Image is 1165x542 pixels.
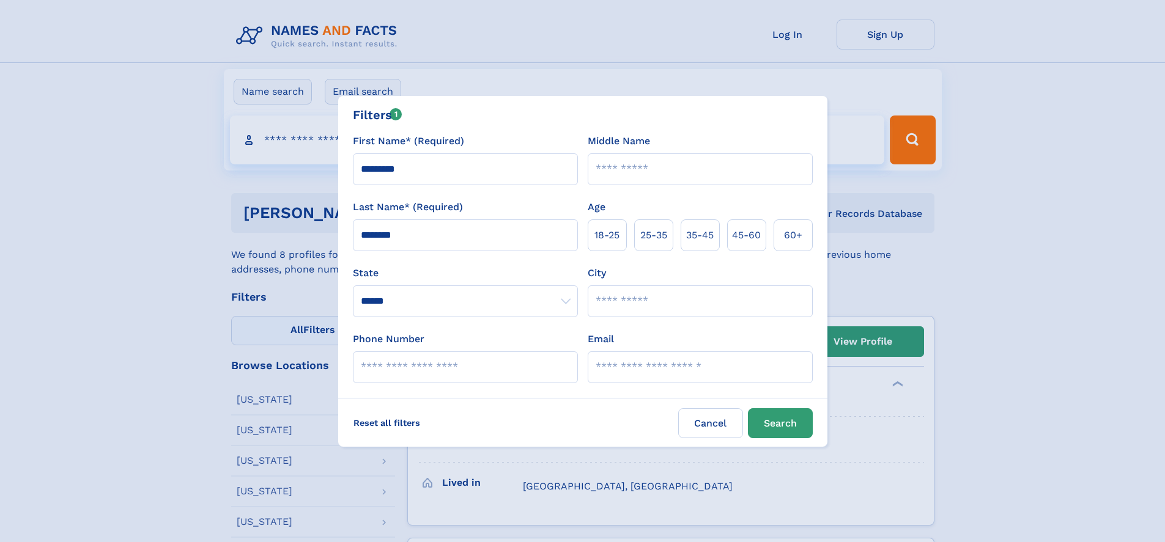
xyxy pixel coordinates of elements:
[678,408,743,438] label: Cancel
[686,228,714,243] span: 35‑45
[588,200,605,214] label: Age
[353,106,402,124] div: Filters
[748,408,813,438] button: Search
[353,332,424,346] label: Phone Number
[732,228,761,243] span: 45‑60
[353,134,464,148] label: First Name* (Required)
[588,266,606,280] label: City
[588,134,650,148] label: Middle Name
[353,266,578,280] label: State
[353,200,463,214] label: Last Name* (Required)
[640,228,667,243] span: 25‑35
[346,408,428,438] label: Reset all filters
[784,228,802,243] span: 60+
[594,228,619,243] span: 18‑25
[588,332,614,346] label: Email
